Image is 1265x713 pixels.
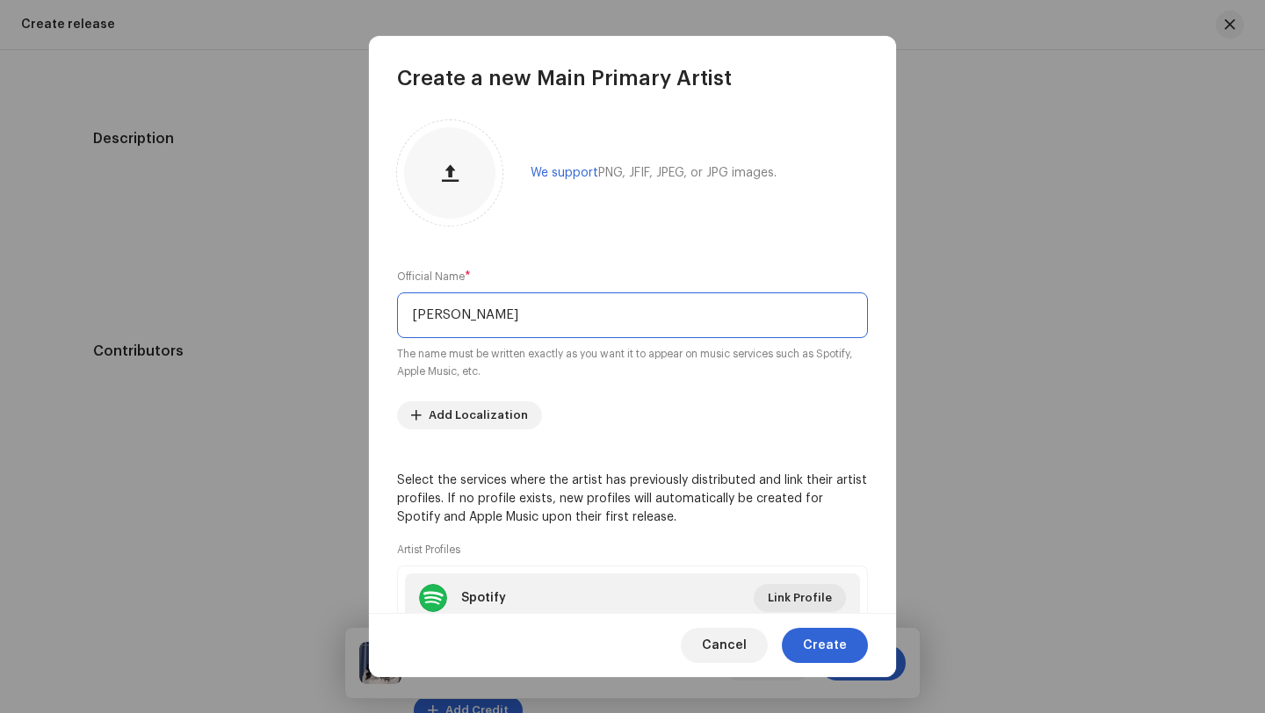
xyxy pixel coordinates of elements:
[681,628,768,663] button: Cancel
[397,541,460,558] small: Artist Profiles
[702,628,747,663] span: Cancel
[598,167,777,179] span: PNG, JFIF, JPEG, or JPG images.
[768,580,832,616] span: Link Profile
[397,401,542,429] button: Add Localization
[803,628,847,663] span: Create
[754,584,846,612] button: Link Profile
[397,268,465,285] small: Official Name
[397,292,868,338] input: Official Name
[397,345,868,380] small: The name must be written exactly as you want it to appear on music services such as Spotify, Appl...
[397,64,732,92] span: Create a new Main Primary Artist
[782,628,868,663] button: Create
[429,398,528,433] span: Add Localization
[397,472,868,527] p: Select the services where the artist has previously distributed and link their artist profiles. I...
[461,591,506,605] div: Spotify
[531,166,777,180] div: We support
